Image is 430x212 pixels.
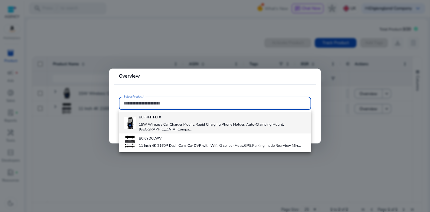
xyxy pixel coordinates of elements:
b: B0FHHTFLTX [139,115,161,120]
b: B0FJYD6LWV [139,136,162,141]
img: 41DvA49HebL._AC_US40_.jpg [124,117,136,129]
h4: 15W Wireless Car Charger Mount, Rapid Charging Phone Holder, Auto-Clamping Mount, [GEOGRAPHIC_DAT... [139,122,306,132]
img: 31qDgZldrdL._AC_US40_.jpg [124,136,136,148]
mat-label: Select Product* [124,95,144,99]
b: Overview [119,73,140,79]
h4: 11 Inch 4K 2160P Dash Cam, Car DVR with Wifi, G sensor,Adas,GPS,Parking mode,RearView Mirr... [139,143,301,148]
